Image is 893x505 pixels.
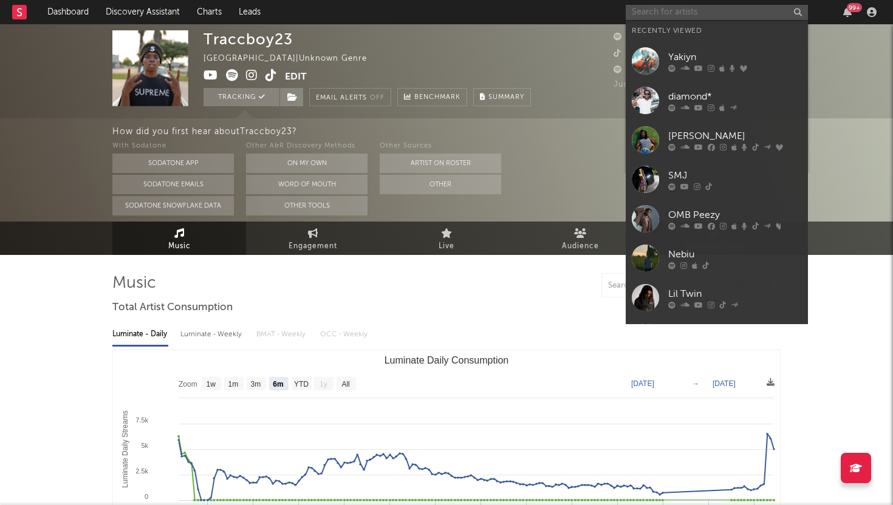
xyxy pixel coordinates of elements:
a: OMB Peezy [626,199,808,239]
div: Other Sources [380,139,501,154]
div: Traccboy23 [204,30,293,48]
button: Word Of Mouth [246,175,368,194]
div: Luminate - Daily [112,324,168,345]
text: 1m [228,380,239,388]
button: Sodatone Emails [112,175,234,194]
a: Audience [513,222,647,255]
div: Recently Viewed [632,24,802,38]
div: OMB Peezy [668,208,802,222]
button: Tracking [204,88,279,106]
text: YTD [294,380,309,388]
span: Music [168,239,191,254]
span: Summary [488,94,524,101]
text: [DATE] [713,379,736,388]
a: Lil Twin [626,278,808,317]
span: 1,078 [614,33,650,41]
a: Engagement [246,222,380,255]
button: Other Tools [246,196,368,215]
a: Benchmark [397,88,467,106]
button: Sodatone Snowflake Data [112,196,234,215]
input: Search for artists [626,5,808,20]
span: Benchmark [414,90,460,105]
a: Yakiyn [626,41,808,81]
text: [DATE] [631,379,654,388]
button: Edit [285,69,307,84]
text: 1y [320,380,327,388]
div: Lil Twin [668,286,802,301]
text: Luminate Daily Streams [121,410,129,487]
text: 1w [207,380,216,388]
a: [PERSON_NAME] [626,120,808,160]
div: Luminate - Weekly [180,324,244,345]
button: 99+ [843,7,852,17]
text: 3m [251,380,261,388]
text: Luminate Daily Consumption [385,355,509,365]
span: Audience [562,239,599,254]
div: SMJ [668,168,802,183]
text: 6m [273,380,283,388]
text: 2.5k [135,467,148,475]
div: How did you first hear about Traccboy23 ? [112,124,893,139]
div: Yakiyn [668,50,802,64]
span: 10,982 Monthly Listeners [614,66,730,74]
div: 99 + [847,3,862,12]
button: On My Own [246,154,368,173]
div: diamond* [668,89,802,104]
button: Summary [473,88,531,106]
button: Artist on Roster [380,154,501,173]
text: 0 [145,493,148,500]
div: [GEOGRAPHIC_DATA] | Unknown Genre [204,52,381,66]
text: All [341,380,349,388]
span: Engagement [289,239,337,254]
button: Email AlertsOff [309,88,391,106]
a: Music [112,222,246,255]
a: Live [380,222,513,255]
div: Nebiu [668,247,802,262]
div: [PERSON_NAME] [668,129,802,143]
span: 9,621 [614,50,650,58]
a: Nebiu [626,239,808,278]
a: SMJ [626,160,808,199]
a: Lil Sins [626,317,808,357]
span: Jump Score: 71.6 [614,81,684,89]
text: → [692,379,699,388]
text: 5k [141,442,148,449]
button: Other [380,175,501,194]
div: Other A&R Discovery Methods [246,139,368,154]
input: Search by song name or URL [602,281,730,291]
span: Total Artist Consumption [112,300,233,315]
text: 7.5k [135,416,148,424]
span: Live [439,239,454,254]
a: diamond* [626,81,808,120]
em: Off [370,95,385,101]
text: Zoom [179,380,197,388]
button: Sodatone App [112,154,234,173]
div: With Sodatone [112,139,234,154]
